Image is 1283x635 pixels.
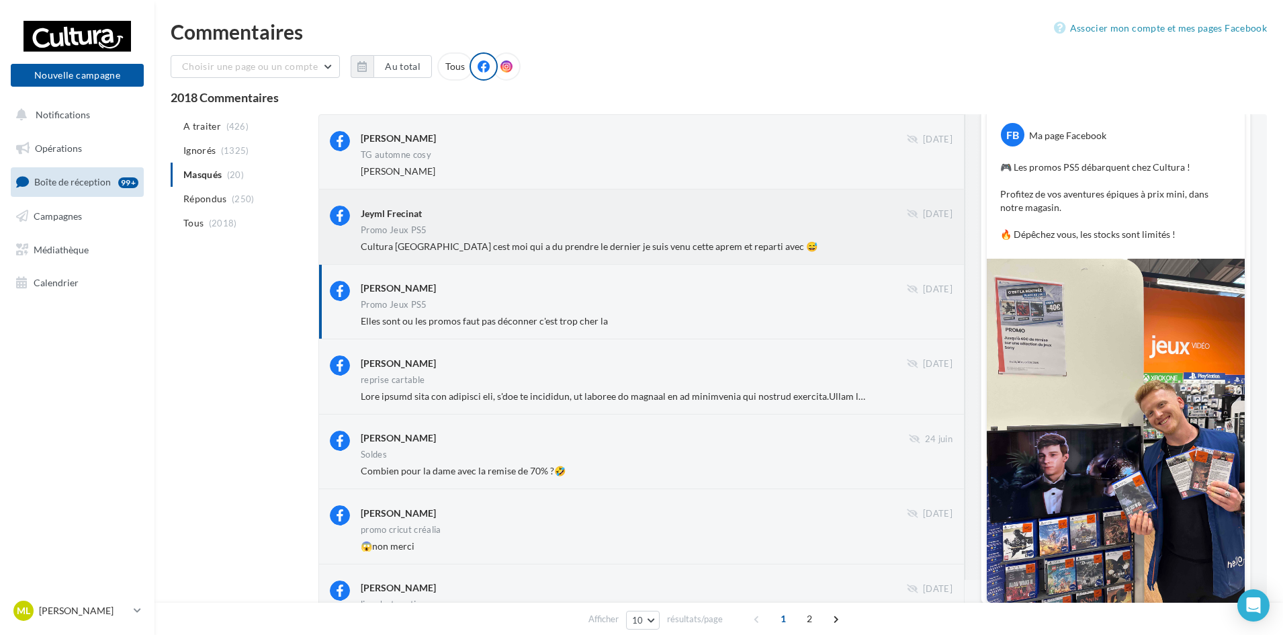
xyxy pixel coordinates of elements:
[183,144,216,157] span: Ignorés
[361,376,425,384] div: reprise cartable
[361,540,414,552] span: 😱non merci
[361,132,436,145] div: [PERSON_NAME]
[118,177,138,188] div: 99+
[361,465,566,476] span: Combien pour la dame avec la remise de 70% ?🤣
[361,207,422,220] div: Jeyml Frecinat
[35,142,82,154] span: Opérations
[34,176,111,187] span: Boîte de réception
[361,165,435,177] span: [PERSON_NAME]
[923,208,953,220] span: [DATE]
[437,52,473,81] div: Tous
[183,192,227,206] span: Répondus
[361,600,420,609] div: lire c'est partir
[8,101,141,129] button: Notifications
[183,120,221,133] span: A traiter
[588,613,619,626] span: Afficher
[171,91,1267,103] div: 2018 Commentaires
[373,55,432,78] button: Au total
[351,55,432,78] button: Au total
[39,604,128,618] p: [PERSON_NAME]
[923,508,953,520] span: [DATE]
[923,134,953,146] span: [DATE]
[171,55,340,78] button: Choisir une page ou un compte
[361,450,387,459] div: Soldes
[226,121,249,132] span: (426)
[34,243,89,255] span: Médiathèque
[923,583,953,595] span: [DATE]
[361,525,441,534] div: promo cricut créalia
[632,615,644,626] span: 10
[11,64,144,87] button: Nouvelle campagne
[361,357,436,370] div: [PERSON_NAME]
[8,269,146,297] a: Calendrier
[171,22,1267,42] div: Commentaires
[17,604,30,618] span: ML
[925,433,953,446] span: 24 juin
[232,194,255,204] span: (250)
[1054,20,1267,36] a: Associer mon compte et mes pages Facebook
[361,282,436,295] div: [PERSON_NAME]
[11,598,144,624] a: ML [PERSON_NAME]
[182,60,318,72] span: Choisir une page ou un compte
[209,218,237,228] span: (2018)
[772,608,794,630] span: 1
[183,216,204,230] span: Tous
[361,581,436,595] div: [PERSON_NAME]
[36,109,90,120] span: Notifications
[799,608,820,630] span: 2
[8,202,146,230] a: Campagnes
[8,167,146,196] a: Boîte de réception99+
[361,315,608,327] span: Elles sont ou les promos faut pas déconner c'est trop cher la
[361,300,427,309] div: Promo Jeux PS5
[361,431,436,445] div: [PERSON_NAME]
[1029,129,1106,142] div: Ma page Facebook
[361,241,817,252] span: Cultura [GEOGRAPHIC_DATA] cest moi qui a du prendre le dernier je suis venu cette aprem et repart...
[361,151,431,159] div: TG automne cosy
[221,145,249,156] span: (1325)
[8,134,146,163] a: Opérations
[34,210,82,222] span: Campagnes
[626,611,660,630] button: 10
[361,226,427,235] div: Promo Jeux PS5
[923,358,953,370] span: [DATE]
[667,613,723,626] span: résultats/page
[361,507,436,520] div: [PERSON_NAME]
[1000,161,1231,241] p: 🎮 Les promos PS5 débarquent chez Cultura ! Profitez de vos aventures épiques à prix mini, dans no...
[34,277,79,288] span: Calendrier
[8,236,146,264] a: Médiathèque
[923,284,953,296] span: [DATE]
[1001,123,1024,146] div: FB
[1237,589,1270,622] div: Open Intercom Messenger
